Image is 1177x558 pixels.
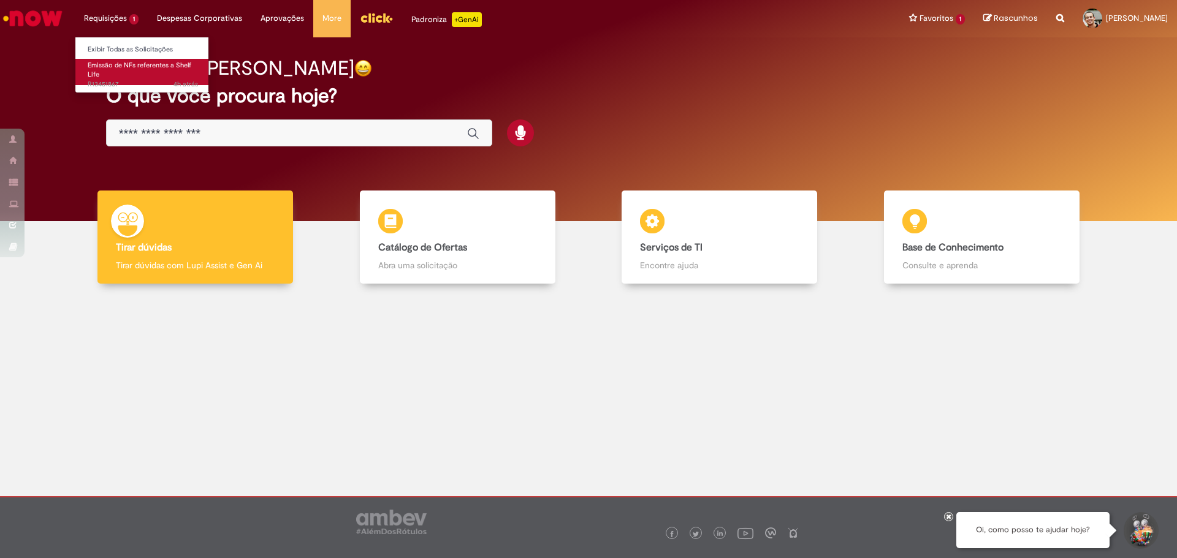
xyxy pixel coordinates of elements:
[956,512,1110,548] div: Oi, como posso te ajudar hoje?
[1,6,64,31] img: ServiceNow
[360,9,393,27] img: click_logo_yellow_360x200.png
[75,59,210,85] a: Aberto R13451867 : Emissão de NFs referentes a Shelf Life
[261,12,304,25] span: Aprovações
[588,190,851,284] a: Serviços de TI Encontre ajuda
[851,190,1113,284] a: Base de Conhecimento Consulte e aprenda
[322,12,341,25] span: More
[983,13,1038,25] a: Rascunhos
[75,37,209,93] ul: Requisições
[788,527,799,538] img: logo_footer_naosei.png
[378,259,537,271] p: Abra uma solicitação
[640,241,703,254] b: Serviços de TI
[411,12,482,27] div: Padroniza
[669,531,675,537] img: logo_footer_facebook.png
[902,259,1061,271] p: Consulte e aprenda
[640,259,799,271] p: Encontre ajuda
[116,259,275,271] p: Tirar dúvidas com Lupi Assist e Gen Ai
[173,80,198,89] time: 27/08/2025 11:24:19
[106,85,1072,107] h2: O que você procura hoje?
[737,525,753,541] img: logo_footer_youtube.png
[717,530,723,538] img: logo_footer_linkedin.png
[129,14,139,25] span: 1
[157,12,242,25] span: Despesas Corporativas
[88,61,191,80] span: Emissão de NFs referentes a Shelf Life
[356,510,427,534] img: logo_footer_ambev_rotulo_gray.png
[902,241,1004,254] b: Base de Conhecimento
[106,58,354,79] h2: Boa tarde, [PERSON_NAME]
[64,190,327,284] a: Tirar dúvidas Tirar dúvidas com Lupi Assist e Gen Ai
[75,43,210,56] a: Exibir Todas as Solicitações
[173,80,198,89] span: 4h atrás
[920,12,953,25] span: Favoritos
[994,12,1038,24] span: Rascunhos
[88,80,198,89] span: R13451867
[956,14,965,25] span: 1
[452,12,482,27] p: +GenAi
[327,190,589,284] a: Catálogo de Ofertas Abra uma solicitação
[765,527,776,538] img: logo_footer_workplace.png
[693,531,699,537] img: logo_footer_twitter.png
[1122,512,1159,549] button: Iniciar Conversa de Suporte
[378,241,467,254] b: Catálogo de Ofertas
[116,241,172,254] b: Tirar dúvidas
[84,12,127,25] span: Requisições
[354,59,372,77] img: happy-face.png
[1106,13,1168,23] span: [PERSON_NAME]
